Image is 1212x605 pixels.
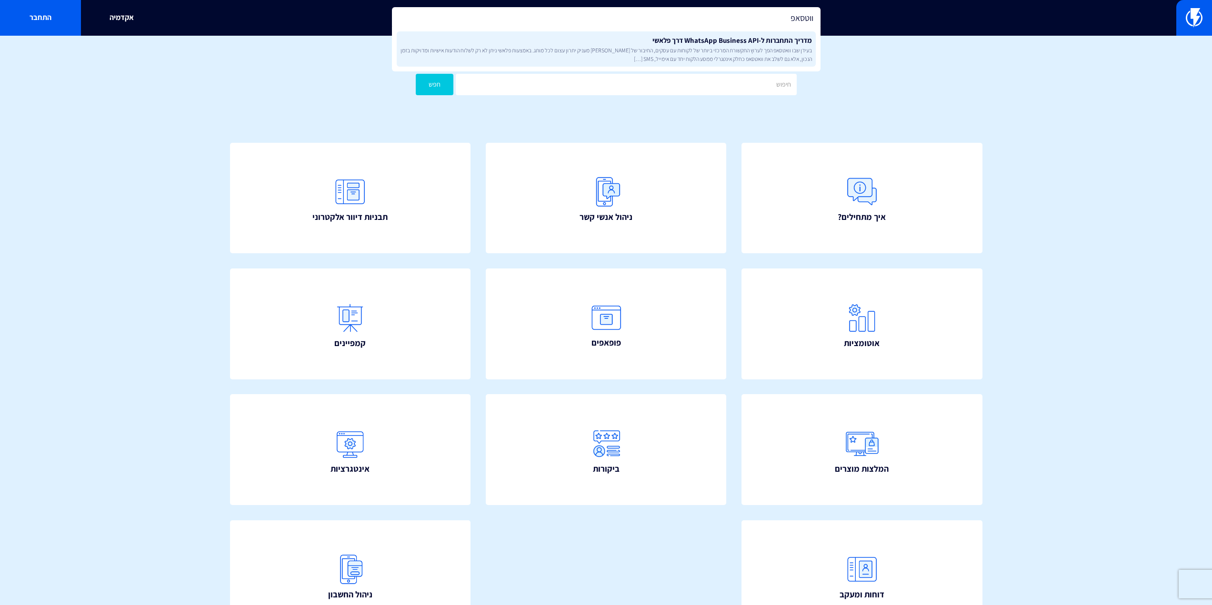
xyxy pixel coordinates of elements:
a: ביקורות [486,394,727,505]
span: פופאפים [591,337,621,349]
span: בעידן שבו וואטסאפ הפך לערוץ התקשורת המרכזי ביותר של לקוחות עם עסקים, החיבור של [PERSON_NAME] מעני... [401,46,812,62]
a: המלצות מוצרים [741,394,982,505]
a: מדריך התחברות ל-WhatsApp Business API דרך פלאשיבעידן שבו וואטסאפ הפך לערוץ התקשורת המרכזי ביותר ש... [397,31,816,67]
span: דוחות ומעקב [840,588,884,601]
span: אוטומציות [844,337,880,349]
span: קמפיינים [334,337,366,349]
a: אינטגרציות [230,394,471,505]
a: אוטומציות [741,268,982,379]
span: ניהול החשבון [328,588,372,601]
span: ביקורות [593,463,620,475]
input: חיפוש מהיר... [392,7,821,29]
span: אינטגרציות [331,463,370,475]
input: חיפוש [456,74,796,95]
a: תבניות דיוור אלקטרוני [230,143,471,254]
a: קמפיינים [230,268,471,379]
span: תבניות דיוור אלקטרוני [312,211,388,223]
a: ניהול אנשי קשר [486,143,727,254]
a: איך מתחילים? [741,143,982,254]
span: המלצות מוצרים [835,463,889,475]
h1: איך אפשר לעזור? [14,50,1198,69]
button: חפש [416,74,454,95]
span: ניהול אנשי קשר [580,211,632,223]
span: איך מתחילים? [838,211,886,223]
a: פופאפים [486,268,727,379]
